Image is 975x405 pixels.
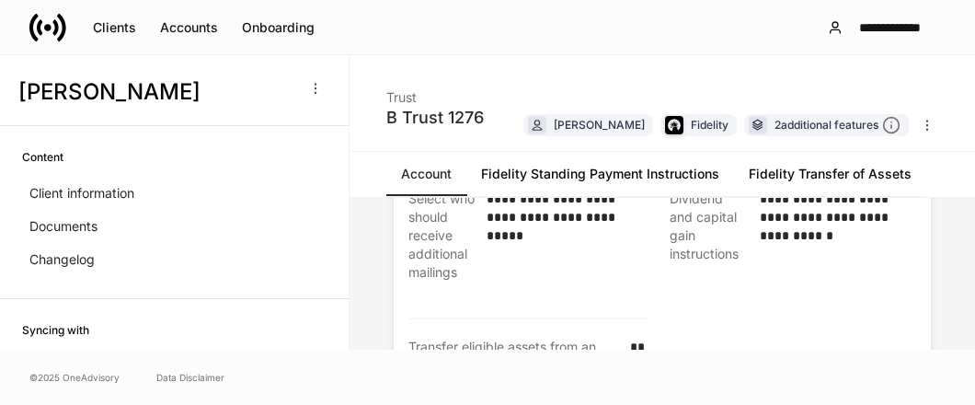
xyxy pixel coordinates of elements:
[670,190,749,301] div: Dividend and capital gain instructions
[774,116,900,135] div: 2 additional features
[22,177,327,210] a: Client information
[22,321,89,339] h6: Syncing with
[691,116,728,133] div: Fidelity
[22,243,327,276] a: Changelog
[466,152,734,196] a: Fidelity Standing Payment Instructions
[230,13,327,42] button: Onboarding
[386,107,484,129] div: B Trust 1276
[554,116,645,133] div: [PERSON_NAME]
[22,210,327,243] a: Documents
[242,18,315,37] div: Onboarding
[29,250,95,269] p: Changelog
[408,190,476,300] div: Select who should receive additional mailings
[29,217,97,236] p: Documents
[160,18,218,37] div: Accounts
[386,152,466,196] a: Account
[22,148,63,166] h6: Content
[386,77,484,107] div: Trust
[93,18,136,37] div: Clients
[18,77,293,107] h3: [PERSON_NAME]
[156,370,224,385] a: Data Disclaimer
[148,13,230,42] button: Accounts
[734,152,926,196] a: Fidelity Transfer of Assets
[29,184,134,202] p: Client information
[81,13,148,42] button: Clients
[29,370,120,385] span: © 2025 OneAdvisory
